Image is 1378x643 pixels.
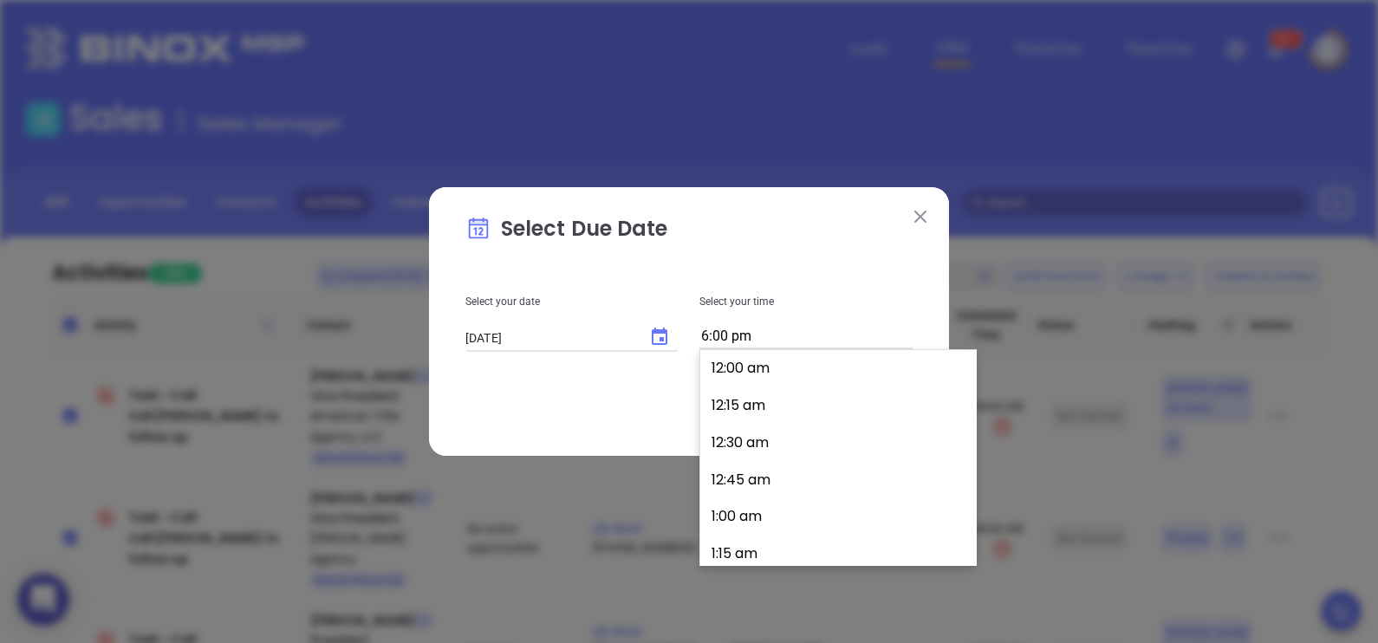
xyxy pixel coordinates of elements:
button: 12:30 am [707,425,976,462]
button: 1:00 am [707,498,976,536]
button: Cancel [695,386,800,419]
button: 12:15 am [707,387,976,425]
p: Select your time [699,292,913,311]
button: 12:00 am [707,350,976,387]
p: Select Due Date [465,213,913,253]
button: 12:45 am [707,462,976,499]
button: Choose date, selected date is Aug 15, 2025 [642,320,677,354]
p: Select your date [465,292,679,311]
button: 1:15 am [707,536,976,573]
img: close modal [914,211,926,223]
input: MM/DD/YYYY [465,329,635,347]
